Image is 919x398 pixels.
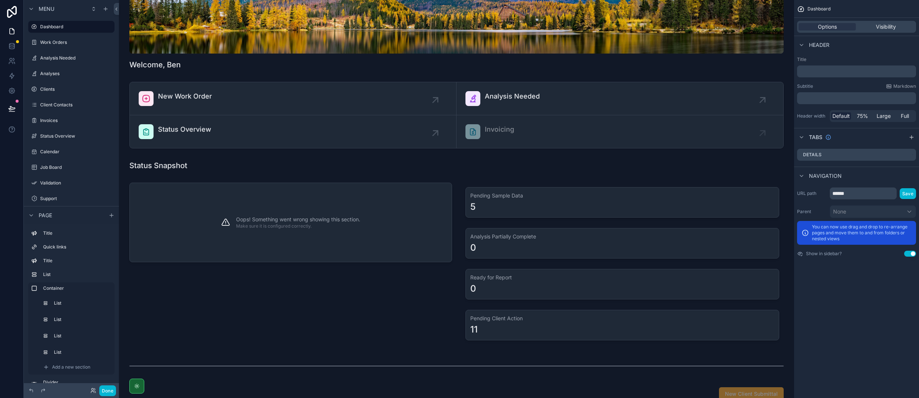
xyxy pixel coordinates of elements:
[236,223,360,229] p: Make sure it is configured correctly.
[40,86,113,92] label: Clients
[54,349,110,355] label: List
[809,41,829,49] span: Header
[832,112,850,120] span: Default
[40,149,113,155] label: Calendar
[818,23,837,31] span: Options
[806,251,842,257] label: Show in sidebar?
[43,285,112,291] label: Container
[830,205,916,218] button: None
[28,68,115,80] a: Analyses
[28,21,115,33] a: Dashboard
[809,172,842,180] span: Navigation
[797,113,827,119] label: Header width
[809,134,822,141] span: Tabs
[893,83,916,89] span: Markdown
[28,146,115,158] a: Calendar
[40,55,113,61] label: Analysis Needed
[797,190,827,196] label: URL path
[803,152,822,158] label: Details
[797,57,916,62] label: Title
[52,364,90,370] span: Add a new section
[43,258,112,264] label: Title
[833,208,846,215] span: None
[877,112,891,120] span: Large
[99,385,116,396] button: Done
[40,118,113,123] label: Invoices
[39,5,54,13] span: Menu
[886,83,916,89] a: Markdown
[28,83,115,95] a: Clients
[28,52,115,64] a: Analysis Needed
[40,164,113,170] label: Job Board
[40,180,113,186] label: Validation
[900,188,916,199] button: Save
[807,6,831,12] span: Dashboard
[28,161,115,173] a: Job Board
[40,196,113,202] label: Support
[43,379,112,385] label: Divider
[43,244,112,250] label: Quick links
[40,133,113,139] label: Status Overview
[39,212,52,219] span: Page
[40,24,110,30] label: Dashboard
[54,333,110,339] label: List
[28,36,115,48] a: Work Orders
[24,224,119,383] div: scrollable content
[857,112,868,120] span: 75%
[28,130,115,142] a: Status Overview
[797,92,916,104] div: scrollable content
[876,23,896,31] span: Visibility
[28,99,115,111] a: Client Contacts
[28,115,115,126] a: Invoices
[40,39,113,45] label: Work Orders
[28,177,115,189] a: Validation
[28,193,115,205] a: Support
[797,65,916,77] div: scrollable content
[43,230,112,236] label: Title
[40,102,113,108] label: Client Contacts
[40,71,113,77] label: Analyses
[812,224,912,242] p: You can now use drag and drop to re-arrange pages and move them to and from folders or nested views
[54,317,110,322] label: List
[236,216,360,223] h3: Oops! Something went wrong showing this section.
[797,83,813,89] label: Subtitle
[901,112,909,120] span: Full
[43,272,112,277] label: List
[797,209,827,215] label: Parent
[54,300,110,306] label: List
